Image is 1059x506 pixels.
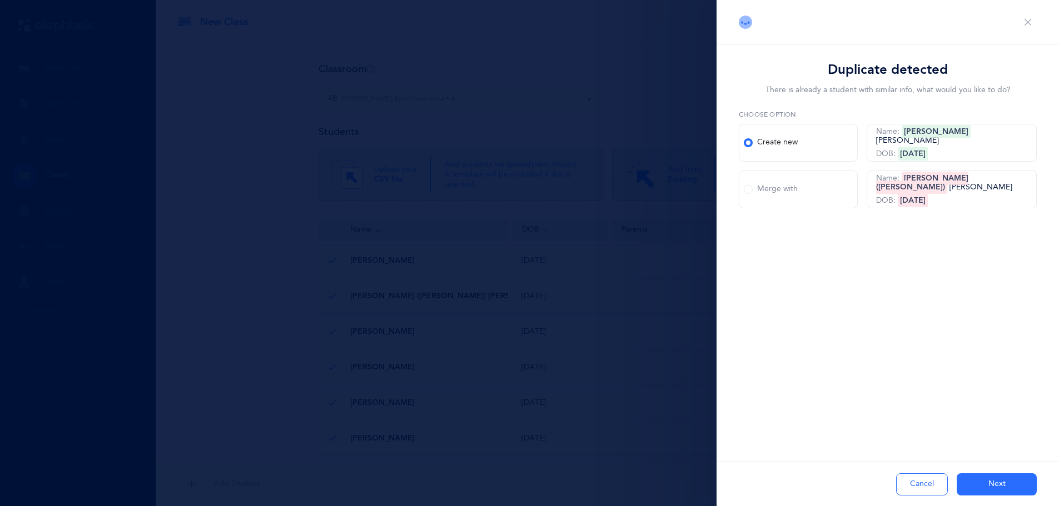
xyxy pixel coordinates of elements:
div: Create new [744,137,798,148]
label: Choose option [739,109,1037,119]
span: DOB: [876,149,896,158]
span: [PERSON_NAME] [902,125,971,138]
div: There is already a student with similar info, what would you like to do? [739,83,1037,96]
div: Merge with [744,184,798,195]
span: [PERSON_NAME] ([PERSON_NAME]) [876,172,968,194]
span: DOB: [876,196,896,205]
span: Name: [876,174,899,183]
button: Cancel [896,473,948,495]
span: [PERSON_NAME] [949,183,1012,192]
button: Next [957,473,1037,495]
h3: Duplicate detected [739,62,1037,78]
span: [DATE] [898,147,928,161]
span: [PERSON_NAME] [876,136,939,145]
span: [DATE] [898,194,928,207]
span: Name: [876,127,899,136]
